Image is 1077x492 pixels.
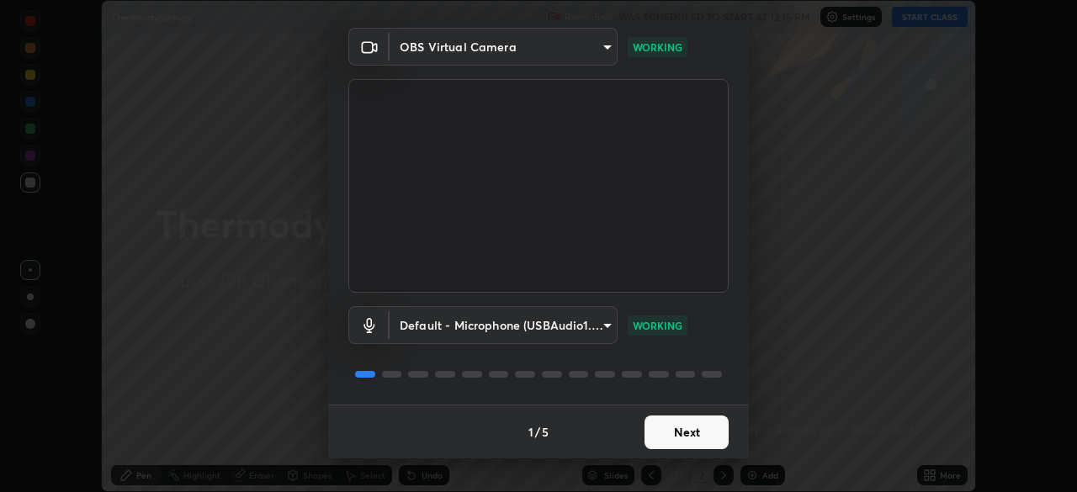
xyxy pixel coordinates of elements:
div: OBS Virtual Camera [390,28,618,66]
h4: / [535,423,540,441]
p: WORKING [633,318,682,333]
h4: 5 [542,423,549,441]
div: OBS Virtual Camera [390,306,618,344]
button: Next [645,415,729,449]
h4: 1 [528,423,533,441]
p: WORKING [633,40,682,55]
